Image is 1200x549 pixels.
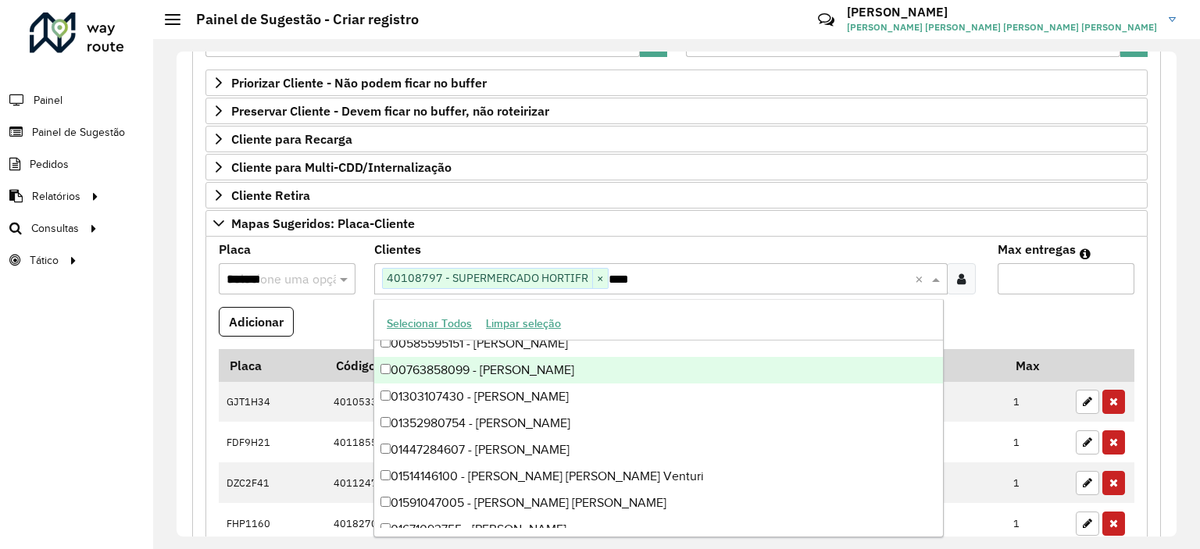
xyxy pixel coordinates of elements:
a: Preservar Cliente - Devem ficar no buffer, não roteirizar [205,98,1148,124]
a: Mapas Sugeridos: Placa-Cliente [205,210,1148,237]
td: 1 [1005,422,1068,462]
th: Código Cliente [325,349,594,382]
span: Cliente Retira [231,189,310,201]
span: Painel de Sugestão [32,124,125,141]
a: Cliente Retira [205,182,1148,209]
label: Clientes [374,240,421,258]
span: Cliente para Recarga [231,133,352,145]
span: [PERSON_NAME] [PERSON_NAME] [PERSON_NAME] [PERSON_NAME] [847,20,1157,34]
span: × [592,269,608,288]
h3: [PERSON_NAME] [847,5,1157,20]
button: Selecionar Todos [380,312,479,336]
span: Clear all [915,269,928,288]
h2: Painel de Sugestão - Criar registro [180,11,419,28]
span: Mapas Sugeridos: Placa-Cliente [231,217,415,230]
td: 1 [1005,382,1068,422]
div: 01352980754 - [PERSON_NAME] [374,410,943,437]
a: Contato Rápido [809,3,843,37]
span: Preservar Cliente - Devem ficar no buffer, não roteirizar [231,105,549,117]
td: FHP1160 [219,503,325,544]
em: Máximo de clientes que serão colocados na mesma rota com os clientes informados [1080,248,1091,260]
div: 00585595151 - [PERSON_NAME] [374,330,943,357]
td: 1 [1005,462,1068,503]
td: 40182704 [325,503,594,544]
span: Cliente para Multi-CDD/Internalização [231,161,452,173]
td: 1 [1005,503,1068,544]
td: 40118551 [325,422,594,462]
span: Priorizar Cliente - Não podem ficar no buffer [231,77,487,89]
label: Placa [219,240,251,258]
span: Tático [30,252,59,269]
ng-dropdown-panel: Options list [373,299,944,537]
span: Painel [34,92,62,109]
span: 40108797 - SUPERMERCADO HORTIFR [383,269,592,287]
button: Limpar seleção [479,312,568,336]
td: DZC2F41 [219,462,325,503]
span: Relatórios [32,188,80,205]
td: 40112478 [325,462,594,503]
span: Consultas [31,220,79,237]
th: Placa [219,349,325,382]
td: FDF9H21 [219,422,325,462]
td: GJT1H34 [219,382,325,422]
div: 01514146100 - [PERSON_NAME] [PERSON_NAME] Venturi [374,463,943,490]
div: 01303107430 - [PERSON_NAME] [374,383,943,410]
div: 01671093755 - [PERSON_NAME] [374,516,943,543]
a: Cliente para Recarga [205,126,1148,152]
th: Max [1005,349,1068,382]
button: Adicionar [219,307,294,337]
label: Max entregas [998,240,1076,258]
div: 01591047005 - [PERSON_NAME] [PERSON_NAME] [374,490,943,516]
div: 00763858099 - [PERSON_NAME] [374,357,943,383]
span: Pedidos [30,156,69,173]
a: Cliente para Multi-CDD/Internalização [205,154,1148,180]
td: 40105335 [325,382,594,422]
div: 01447284607 - [PERSON_NAME] [374,437,943,463]
a: Priorizar Cliente - Não podem ficar no buffer [205,70,1148,96]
